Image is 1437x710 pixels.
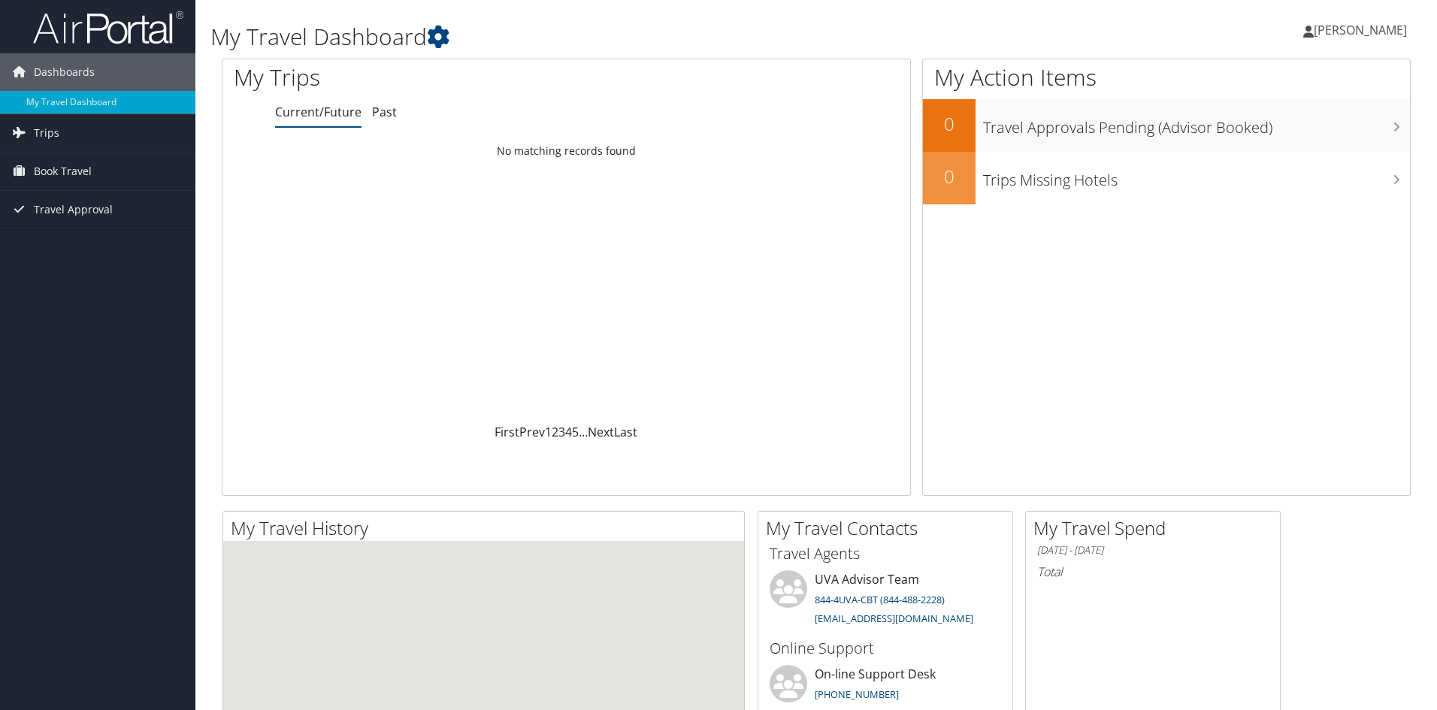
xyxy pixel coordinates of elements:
[545,424,552,440] a: 1
[519,424,545,440] a: Prev
[275,104,362,120] a: Current/Future
[34,114,59,152] span: Trips
[231,515,744,541] h2: My Travel History
[558,424,565,440] a: 3
[495,424,519,440] a: First
[1033,515,1280,541] h2: My Travel Spend
[1037,543,1269,557] h6: [DATE] - [DATE]
[34,191,113,228] span: Travel Approval
[34,153,92,190] span: Book Travel
[34,53,95,91] span: Dashboards
[1037,563,1269,580] h6: Total
[1314,22,1407,38] span: [PERSON_NAME]
[770,543,1001,564] h3: Travel Agents
[923,99,1410,152] a: 0Travel Approvals Pending (Advisor Booked)
[222,137,910,165] td: No matching records found
[766,515,1012,541] h2: My Travel Contacts
[579,424,588,440] span: …
[815,593,945,606] a: 844-4UVA-CBT (844-488-2228)
[552,424,558,440] a: 2
[1303,8,1422,53] a: [PERSON_NAME]
[983,162,1410,191] h3: Trips Missing Hotels
[770,638,1001,659] h3: Online Support
[762,570,1009,632] li: UVA Advisor Team
[815,612,973,625] a: [EMAIL_ADDRESS][DOMAIN_NAME]
[983,110,1410,138] h3: Travel Approvals Pending (Advisor Booked)
[923,111,976,137] h2: 0
[372,104,397,120] a: Past
[588,424,614,440] a: Next
[614,424,637,440] a: Last
[572,424,579,440] a: 5
[815,687,899,701] a: [PHONE_NUMBER]
[923,152,1410,204] a: 0Trips Missing Hotels
[923,62,1410,93] h1: My Action Items
[923,164,976,189] h2: 0
[33,10,183,45] img: airportal-logo.png
[210,21,1018,53] h1: My Travel Dashboard
[234,62,613,93] h1: My Trips
[565,424,572,440] a: 4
